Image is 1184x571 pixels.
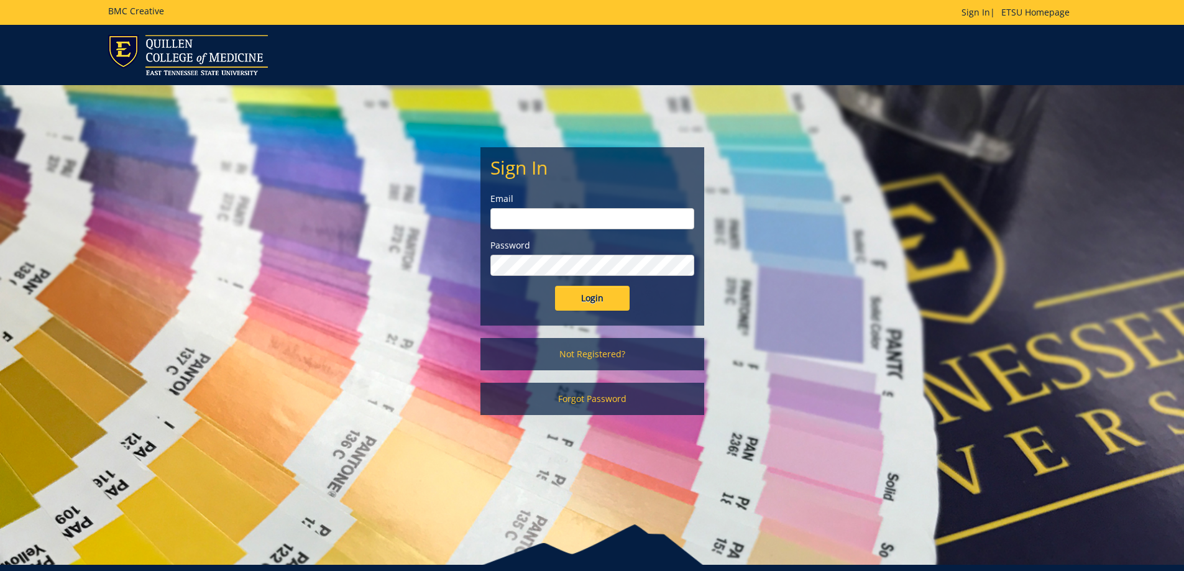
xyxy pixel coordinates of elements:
label: Password [490,239,694,252]
a: Not Registered? [480,338,704,370]
h5: BMC Creative [108,6,164,16]
a: Forgot Password [480,383,704,415]
a: ETSU Homepage [995,6,1076,18]
img: ETSU logo [108,35,268,75]
h2: Sign In [490,157,694,178]
input: Login [555,286,630,311]
a: Sign In [961,6,990,18]
p: | [961,6,1076,19]
label: Email [490,193,694,205]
